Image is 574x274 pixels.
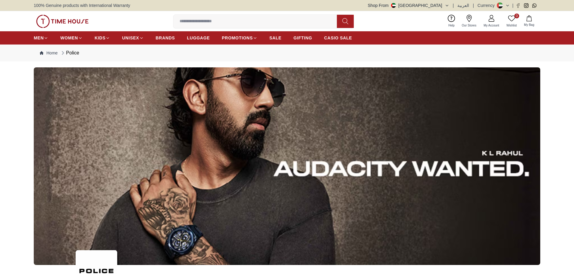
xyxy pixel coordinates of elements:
span: | [453,2,454,8]
a: WOMEN [60,32,83,43]
button: Shop From[GEOGRAPHIC_DATA] [368,2,449,8]
a: 0Wishlist [503,14,520,29]
img: ... [36,15,89,28]
span: My Bag [522,23,537,27]
span: BRANDS [156,35,175,41]
span: 100% Genuine products with International Warranty [34,2,130,8]
span: My Account [481,23,502,28]
img: United Arab Emirates [391,3,396,8]
span: WOMEN [60,35,78,41]
span: 0 [514,14,519,18]
a: Instagram [524,3,529,8]
span: Wishlist [504,23,519,28]
a: Facebook [516,3,520,8]
span: | [473,2,474,8]
span: MEN [34,35,44,41]
span: GIFTING [293,35,312,41]
span: Our Stores [460,23,479,28]
span: Help [446,23,457,28]
a: MEN [34,32,48,43]
a: PROMOTIONS [222,32,257,43]
span: UNISEX [122,35,139,41]
a: Our Stores [458,14,480,29]
button: العربية [457,2,469,8]
a: SALE [269,32,281,43]
nav: Breadcrumb [34,45,540,61]
span: LUGGAGE [187,35,210,41]
div: Currency [478,2,497,8]
a: KIDS [95,32,110,43]
span: KIDS [95,35,105,41]
a: CASIO SALE [324,32,352,43]
span: | [512,2,513,8]
img: ... [34,67,540,265]
button: My Bag [520,14,538,28]
span: SALE [269,35,281,41]
span: CASIO SALE [324,35,352,41]
a: LUGGAGE [187,32,210,43]
a: Home [40,50,58,56]
a: GIFTING [293,32,312,43]
span: PROMOTIONS [222,35,253,41]
a: Help [445,14,458,29]
a: BRANDS [156,32,175,43]
div: Police [60,49,79,57]
a: UNISEX [122,32,143,43]
a: Whatsapp [532,3,537,8]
